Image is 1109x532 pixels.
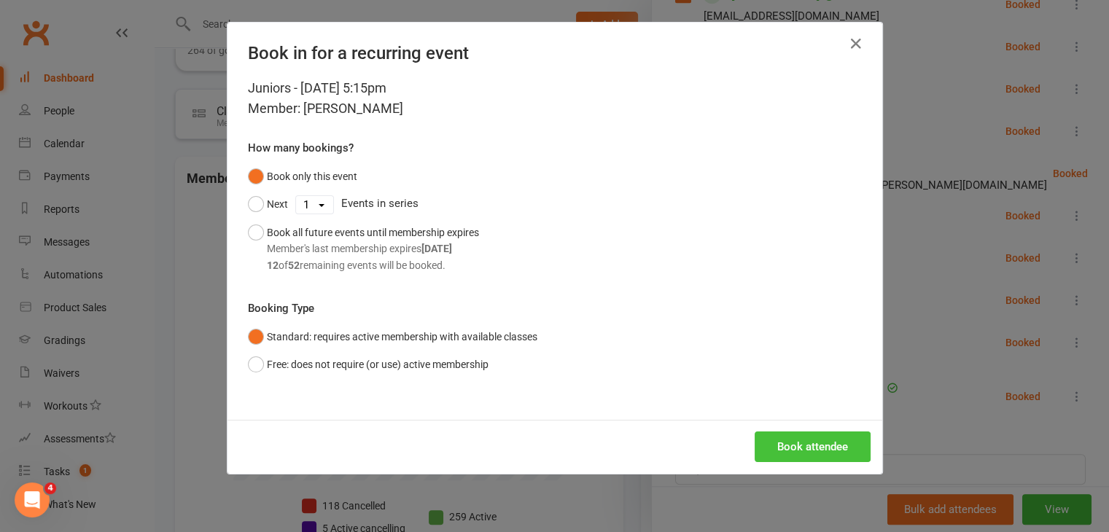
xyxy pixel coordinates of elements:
iframe: Intercom live chat [15,482,50,517]
button: Book attendee [755,431,871,462]
button: Book all future events until membership expiresMember's last membership expires[DATE]12of52remain... [248,219,479,279]
div: Member's last membership expires [267,240,479,257]
h4: Book in for a recurring event [248,43,862,63]
div: Book all future events until membership expires [267,224,479,273]
label: Booking Type [248,300,314,317]
strong: 52 [288,259,300,271]
label: How many bookings? [248,139,354,157]
button: Close [844,32,868,55]
div: Juniors - [DATE] 5:15pm Member: [PERSON_NAME] [248,78,862,119]
strong: 12 [267,259,279,271]
div: of remaining events will be booked. [267,257,479,273]
button: Next [248,190,288,218]
span: 4 [44,482,56,494]
div: Events in series [248,190,862,218]
button: Standard: requires active membership with available classes [248,323,537,351]
button: Free: does not require (or use) active membership [248,351,489,378]
strong: [DATE] [421,243,452,254]
button: Book only this event [248,163,357,190]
